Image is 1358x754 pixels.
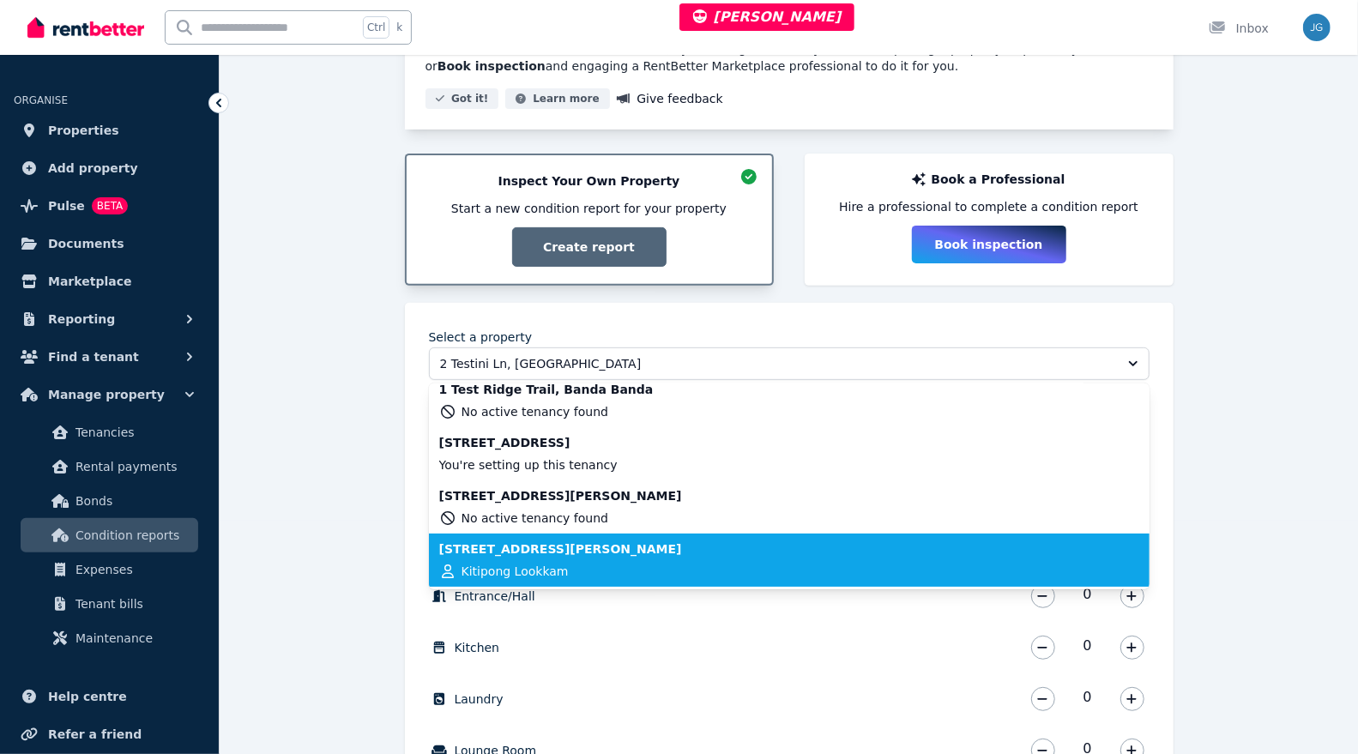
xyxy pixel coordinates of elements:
[27,15,144,40] img: RentBetter
[21,415,198,449] a: Tenancies
[75,525,191,546] span: Condition reports
[21,587,198,621] a: Tenant bills
[48,384,165,405] span: Manage property
[439,487,682,504] span: [STREET_ADDRESS][PERSON_NAME]
[429,330,533,344] label: Select a property
[839,198,1138,215] span: Hire a professional to complete a condition report
[14,377,205,412] button: Manage property
[363,16,389,39] span: Ctrl
[498,172,680,190] p: Inspect Your Own Property
[438,59,546,73] strong: Book inspection
[14,264,205,299] a: Marketplace
[426,88,499,109] button: Got it!
[14,94,68,106] span: ORGANISE
[75,491,191,511] span: Bonds
[912,226,1066,263] button: Book inspection
[451,200,727,217] span: Start a new condition report for your property
[14,226,205,261] a: Documents
[429,383,1150,589] ul: 2 Testini Ln, [GEOGRAPHIC_DATA]
[75,559,191,580] span: Expenses
[14,151,205,185] a: Add property
[439,540,682,558] span: [STREET_ADDRESS][PERSON_NAME]
[14,189,205,223] a: PulseBETA
[14,679,205,714] a: Help centre
[14,340,205,374] button: Find a tenant
[48,309,115,329] span: Reporting
[455,691,504,708] label: Laundry
[1209,20,1269,37] div: Inbox
[455,588,535,605] label: Entrance/Hall
[462,403,608,420] span: No active tenancy found
[14,113,205,148] a: Properties
[92,197,128,214] span: BETA
[439,381,654,398] span: 1 Test Ridge Trail, Banda Banda
[505,88,609,109] button: Learn more
[439,434,570,451] span: [STREET_ADDRESS]
[931,171,1065,188] p: Book a Professional
[14,302,205,336] button: Reporting
[21,518,198,552] a: Condition reports
[21,621,198,655] a: Maintenance
[48,271,131,292] span: Marketplace
[48,158,138,178] span: Add property
[440,355,1114,372] span: 2 Testini Ln, [GEOGRAPHIC_DATA]
[75,422,191,443] span: Tenancies
[462,563,569,580] span: Kitipong Lookkam
[1060,584,1115,608] span: 0
[693,9,842,25] span: [PERSON_NAME]
[48,196,85,216] span: Pulse
[75,456,191,477] span: Rental payments
[396,21,402,34] span: k
[75,628,191,648] span: Maintenance
[439,456,618,474] span: You're setting up this tenancy
[617,88,723,109] a: Give feedback
[48,347,139,367] span: Find a tenant
[48,120,119,141] span: Properties
[21,484,198,518] a: Bonds
[48,686,127,707] span: Help centre
[1060,636,1115,660] span: 0
[1303,14,1331,41] img: Jeremy Goldschmidt
[48,233,124,254] span: Documents
[21,552,198,587] a: Expenses
[429,347,1150,380] button: 2 Testini Ln, [GEOGRAPHIC_DATA]
[75,594,191,614] span: Tenant bills
[462,510,608,527] span: No active tenancy found
[455,639,500,656] label: Kitchen
[1060,687,1115,711] span: 0
[21,449,198,484] a: Rental payments
[14,717,205,751] a: Refer a friend
[48,724,142,745] span: Refer a friend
